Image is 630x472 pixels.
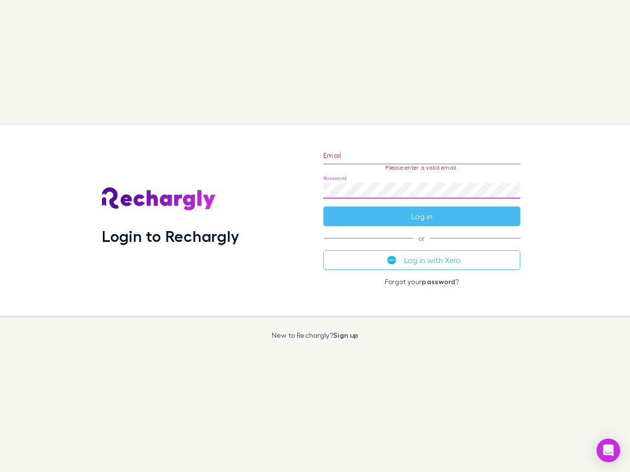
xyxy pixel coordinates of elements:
[422,277,455,286] a: password
[323,175,346,182] label: Password
[102,187,216,211] img: Rechargly's Logo
[323,278,520,286] p: Forgot your ?
[323,250,520,270] button: Log in with Xero
[272,331,359,339] p: New to Rechargly?
[323,164,520,171] p: Please enter a valid email.
[333,331,358,339] a: Sign up
[323,238,520,238] span: or
[387,256,396,265] img: Xero's logo
[102,227,239,245] h1: Login to Rechargly
[323,206,520,226] button: Log in
[597,439,620,462] div: Open Intercom Messenger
